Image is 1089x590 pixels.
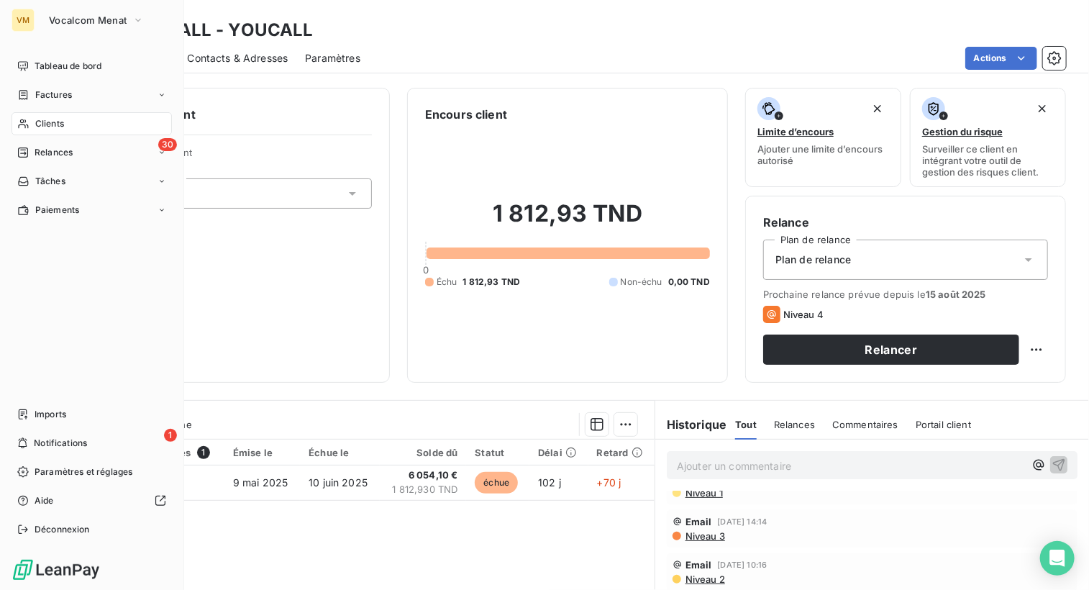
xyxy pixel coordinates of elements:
[922,143,1054,178] span: Surveiller ce client en intégrant votre outil de gestion des risques client.
[538,447,579,458] div: Délai
[965,47,1037,70] button: Actions
[735,419,757,430] span: Tout
[116,147,372,167] span: Propriétés Client
[197,446,210,459] span: 1
[718,560,767,569] span: [DATE] 10:16
[309,476,368,489] span: 10 juin 2025
[538,476,561,489] span: 102 j
[718,517,767,526] span: [DATE] 14:14
[910,88,1066,187] button: Gestion du risqueSurveiller ce client en intégrant votre outil de gestion des risques client.
[437,276,457,289] span: Échu
[309,447,371,458] div: Échue le
[35,523,90,536] span: Déconnexion
[832,419,898,430] span: Commentaires
[87,106,372,123] h6: Informations client
[684,487,723,499] span: Niveau 1
[12,558,101,581] img: Logo LeanPay
[35,88,72,101] span: Factures
[684,530,725,542] span: Niveau 3
[12,403,172,426] a: Imports
[35,466,132,478] span: Paramètres et réglages
[12,460,172,484] a: Paramètres et réglages
[685,559,712,571] span: Email
[49,14,127,26] span: Vocalcom Menat
[763,335,1019,365] button: Relancer
[35,146,73,159] span: Relances
[12,489,172,512] a: Aide
[685,516,712,527] span: Email
[35,117,64,130] span: Clients
[597,447,646,458] div: Retard
[35,175,65,188] span: Tâches
[475,447,521,458] div: Statut
[423,264,429,276] span: 0
[655,416,727,433] h6: Historique
[127,17,314,43] h3: YOUCALL - YOUCALL
[12,199,172,222] a: Paiements
[35,494,54,507] span: Aide
[12,83,172,106] a: Factures
[305,51,360,65] span: Paramètres
[475,472,518,494] span: échue
[35,204,79,217] span: Paiements
[597,476,621,489] span: +70 j
[187,51,288,65] span: Contacts & Adresses
[763,289,1048,300] span: Prochaine relance prévue depuis le
[12,170,172,193] a: Tâches
[463,276,521,289] span: 1 812,93 TND
[922,126,1003,137] span: Gestion du risque
[621,276,662,289] span: Non-échu
[233,476,288,489] span: 9 mai 2025
[425,106,507,123] h6: Encours client
[233,447,291,458] div: Émise le
[35,408,66,421] span: Imports
[34,437,87,450] span: Notifications
[926,289,986,300] span: 15 août 2025
[164,429,177,442] span: 1
[35,60,101,73] span: Tableau de bord
[668,276,710,289] span: 0,00 TND
[774,419,815,430] span: Relances
[388,468,457,483] span: 6 054,10 €
[12,9,35,32] div: VM
[425,199,710,242] h2: 1 812,93 TND
[763,214,1048,231] h6: Relance
[757,143,889,166] span: Ajouter une limite d’encours autorisé
[775,253,851,267] span: Plan de relance
[1040,541,1075,576] div: Open Intercom Messenger
[745,88,901,187] button: Limite d’encoursAjouter une limite d’encours autorisé
[684,573,725,585] span: Niveau 2
[757,126,834,137] span: Limite d’encours
[158,138,177,151] span: 30
[12,141,172,164] a: 30Relances
[12,55,172,78] a: Tableau de bord
[783,309,824,320] span: Niveau 4
[916,419,971,430] span: Portail client
[388,447,457,458] div: Solde dû
[388,483,457,497] span: 1 812,930 TND
[12,112,172,135] a: Clients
